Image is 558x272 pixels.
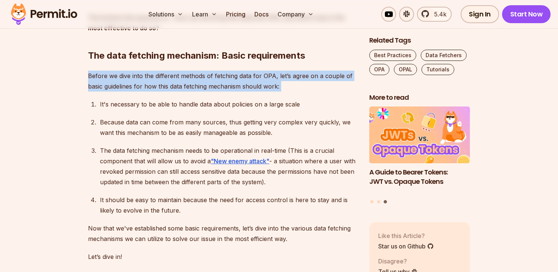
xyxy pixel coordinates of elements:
[369,168,470,186] h3: A Guide to Bearer Tokens: JWT vs. Opaque Tokens
[211,157,269,165] a: "New enemy attack"
[378,257,418,266] p: Disagree?
[502,5,551,23] a: Start Now
[377,200,380,203] button: Go to slide 2
[378,231,434,240] p: Like this Article?
[369,107,470,164] img: A Guide to Bearer Tokens: JWT vs. Opaque Tokens
[369,36,470,45] h2: Related Tags
[370,200,373,203] button: Go to slide 1
[369,50,416,61] a: Best Practices
[369,107,470,205] div: Posts
[88,71,357,92] p: Before we dive into the different methods of fetching data for OPA, let’s agree on a couple of ba...
[223,7,248,22] a: Pricing
[7,1,81,27] img: Permit logo
[369,93,470,102] h2: More to read
[430,10,446,19] span: 5.4k
[417,7,452,22] a: 5.4k
[189,7,220,22] button: Learn
[378,242,434,251] a: Star us on Github
[88,20,357,62] h2: The data fetching mechanism: Basic requirements
[421,64,454,75] a: Tutorials
[369,107,470,196] a: A Guide to Bearer Tokens: JWT vs. Opaque TokensA Guide to Bearer Tokens: JWT vs. Opaque Tokens
[88,223,357,244] p: Now that we've established some basic requirements, let’s dive into the various data fetching mec...
[100,117,357,138] p: Because data can come from many sources, thus getting very complex very quickly, we want this mec...
[251,7,272,22] a: Docs
[394,64,417,75] a: OPAL
[88,251,357,262] p: Let’s dive in!
[275,7,317,22] button: Company
[369,64,389,75] a: OPA
[369,107,470,196] li: 3 of 3
[100,195,357,216] p: It should be easy to maintain because the need for access control is here to stay and is likely t...
[383,200,387,204] button: Go to slide 3
[145,7,186,22] button: Solutions
[88,14,345,32] strong: The bottom-line question is - how can we bring this data into OPA, and which way is the most effe...
[421,50,467,61] a: Data Fetchers
[100,145,357,187] p: The data fetching mechanism needs to be operational in real-time (This is a crucial component tha...
[461,5,499,23] a: Sign In
[100,99,357,109] p: It's necessary to be able to handle data about policies on a large scale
